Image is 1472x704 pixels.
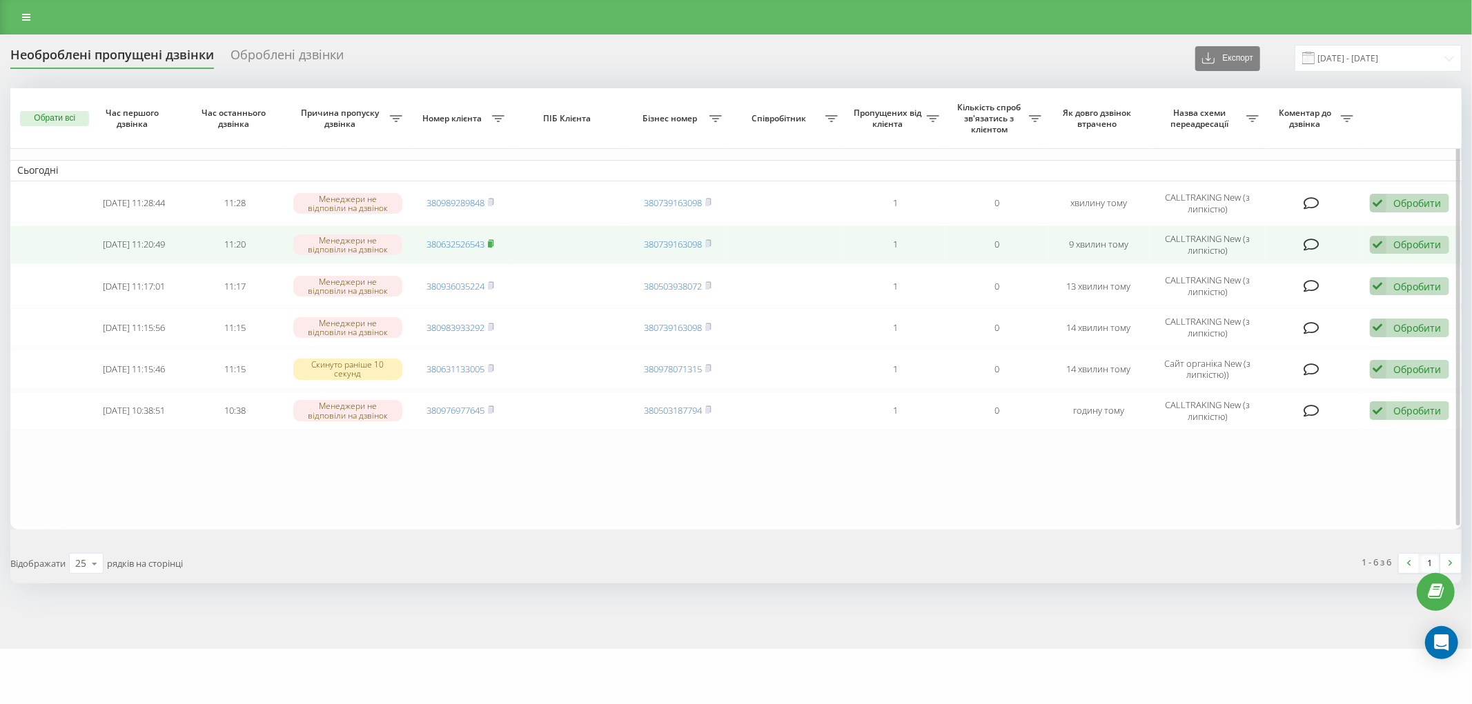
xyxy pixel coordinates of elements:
span: Бізнес номер [634,113,709,124]
span: Причина пропуску дзвінка [293,108,391,129]
span: Час останнього дзвінка [196,108,275,129]
td: CALLTRAKING New (з липкістю) [1150,184,1266,223]
td: 11:15 [184,350,286,388]
td: [DATE] 10:38:51 [83,392,184,430]
a: 380989289848 [426,197,484,209]
div: Оброблені дзвінки [230,48,344,69]
div: Скинуто раніше 10 секунд [293,359,402,379]
div: Менеджери не відповіли на дзвінок [293,276,402,296]
span: рядків на сторінці [107,557,183,570]
a: 380983933292 [426,321,484,334]
td: 1 [845,225,946,264]
div: Обробити [1394,238,1442,251]
td: [DATE] 11:15:46 [83,350,184,388]
td: 1 [845,308,946,347]
a: 380503938072 [644,280,702,292]
span: Кількість спроб зв'язатись з клієнтом [953,102,1028,134]
div: Менеджери не відповіли на дзвінок [293,193,402,214]
td: [DATE] 11:17:01 [83,267,184,305]
a: 380631133005 [426,363,484,375]
td: годину тому [1048,392,1150,430]
a: 380978071315 [644,363,702,375]
div: Менеджери не відповіли на дзвінок [293,234,402,255]
a: 380739163098 [644,321,702,334]
a: 1 [1420,554,1440,573]
td: CALLTRAKING New (з липкістю) [1150,267,1266,305]
td: Сьогодні [10,160,1462,181]
div: Обробити [1394,363,1442,376]
td: 11:28 [184,184,286,223]
a: 380976977645 [426,404,484,416]
td: Сайт органіка New (з липкістю)) [1150,350,1266,388]
td: 0 [946,184,1048,223]
a: 380739163098 [644,238,702,250]
td: CALLTRAKING New (з липкістю) [1150,392,1266,430]
td: [DATE] 11:28:44 [83,184,184,223]
div: Обробити [1394,321,1442,334]
td: 9 хвилин тому [1048,225,1150,264]
span: Відображати [10,557,66,570]
td: 0 [946,392,1048,430]
div: 25 [75,556,86,570]
td: 14 хвилин тому [1048,308,1150,347]
span: Співробітник [736,113,825,124]
td: 11:20 [184,225,286,264]
span: Назва схеми переадресації [1157,108,1246,129]
span: Пропущених від клієнта [852,108,927,129]
div: Необроблені пропущені дзвінки [10,48,214,69]
td: [DATE] 11:20:49 [83,225,184,264]
a: 380739163098 [644,197,702,209]
a: 380936035224 [426,280,484,292]
span: Час першого дзвінка [95,108,173,129]
button: Експорт [1195,46,1260,71]
td: 1 [845,392,946,430]
span: Коментар до дзвінка [1273,108,1341,129]
div: Open Intercom Messenger [1425,626,1458,659]
td: 0 [946,350,1048,388]
td: 0 [946,267,1048,305]
div: Обробити [1394,404,1442,417]
td: 1 [845,350,946,388]
td: [DATE] 11:15:56 [83,308,184,347]
div: Обробити [1394,197,1442,210]
span: ПІБ Клієнта [523,113,615,124]
td: 1 [845,184,946,223]
div: Менеджери не відповіли на дзвінок [293,317,402,338]
button: Обрати всі [20,111,89,126]
a: 380503187794 [644,404,702,416]
td: 1 [845,267,946,305]
td: 13 хвилин тому [1048,267,1150,305]
div: Менеджери не відповіли на дзвінок [293,400,402,421]
td: CALLTRAKING New (з липкістю) [1150,308,1266,347]
td: CALLTRAKING New (з липкістю) [1150,225,1266,264]
div: Обробити [1394,280,1442,293]
span: Як довго дзвінок втрачено [1059,108,1138,129]
td: 11:15 [184,308,286,347]
a: 380632526543 [426,238,484,250]
div: 1 - 6 з 6 [1362,555,1392,569]
td: 0 [946,225,1048,264]
td: 10:38 [184,392,286,430]
td: хвилину тому [1048,184,1150,223]
td: 14 хвилин тому [1048,350,1150,388]
span: Номер клієнта [416,113,491,124]
td: 0 [946,308,1048,347]
td: 11:17 [184,267,286,305]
